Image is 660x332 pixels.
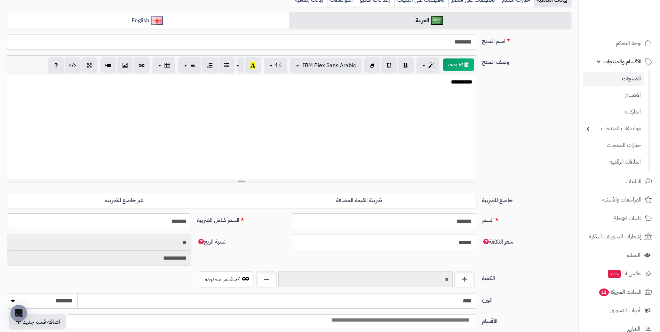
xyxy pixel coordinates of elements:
a: أدوات التسويق [583,302,656,319]
a: الملفات الرقمية [583,155,644,169]
span: لوحة التحكم [616,38,642,48]
img: English [151,16,163,25]
a: الأقسام [583,88,644,103]
span: 11 [599,288,609,296]
img: العربية [431,16,443,25]
label: خاضع للضريبة [479,193,574,205]
a: English [7,12,289,29]
a: الطلبات [583,173,656,190]
label: الأقسام [479,314,574,325]
a: العربية [289,12,571,29]
label: السعر [479,213,574,224]
label: وصف المنتج [479,55,574,66]
a: المنتجات [583,72,644,86]
a: السلات المتروكة11 [583,284,656,300]
span: العملاء [627,250,641,260]
img: logo-2.png [613,15,653,29]
div: Open Intercom Messenger [10,305,27,322]
span: أدوات التسويق [610,306,641,315]
a: المراجعات والأسئلة [583,191,656,208]
a: لوحة التحكم [583,35,656,52]
button: اضافة قسم جديد [9,314,66,330]
a: العملاء [583,247,656,263]
span: 16 [275,61,282,70]
label: السعر شامل الضريبة [194,213,289,224]
span: المراجعات والأسئلة [602,195,642,205]
a: وآتس آبجديد [583,265,656,282]
label: ضريبة القيمة المضافة [242,193,476,208]
label: غير خاضع للضريبه [7,193,241,208]
a: طلبات الإرجاع [583,210,656,227]
button: 16 [264,58,287,73]
span: الطلبات [626,176,642,186]
label: الكمية [479,271,574,283]
span: IBM Plex Sans Arabic [303,61,356,70]
label: الوزن [479,293,574,304]
button: IBM Plex Sans Arabic [290,58,361,73]
span: إشعارات التحويلات البنكية [589,232,642,242]
span: طلبات الإرجاع [613,213,642,223]
button: 📝 AI وصف [443,58,474,71]
span: الأقسام والمنتجات [603,57,642,66]
span: وآتس آب [607,269,641,278]
a: الماركات [583,104,644,119]
a: مواصفات المنتجات [583,121,644,136]
label: اسم المنتج [479,34,574,45]
span: نسبة الربح [197,238,225,246]
span: سعر التكلفة [482,238,513,246]
a: خيارات المنتجات [583,138,644,153]
span: جديد [608,270,621,278]
a: إشعارات التحويلات البنكية [583,228,656,245]
span: السلات المتروكة [598,287,642,297]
